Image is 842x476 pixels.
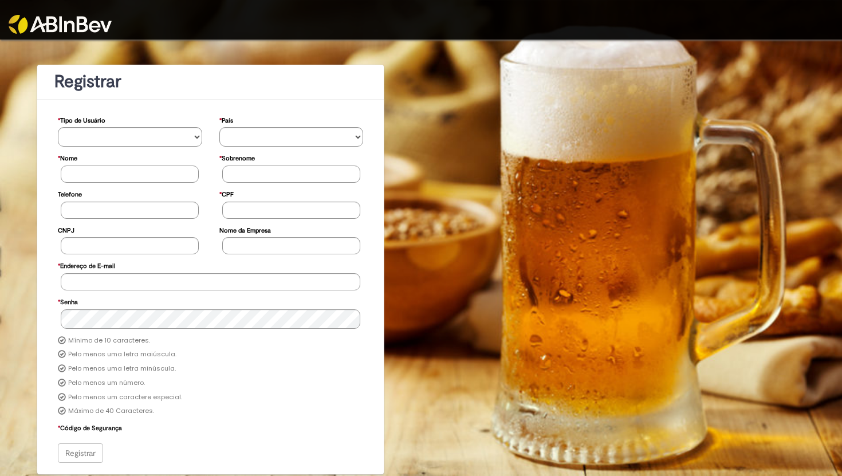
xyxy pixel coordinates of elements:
[54,72,367,91] h1: Registrar
[58,221,74,238] label: CNPJ
[68,393,182,402] label: Pelo menos um caractere especial.
[219,111,233,128] label: País
[219,221,271,238] label: Nome da Empresa
[219,149,255,166] label: Sobrenome
[68,407,154,416] label: Máximo de 40 Caracteres.
[219,185,234,202] label: CPF
[68,379,145,388] label: Pelo menos um número.
[68,336,150,345] label: Mínimo de 10 caracteres.
[58,185,82,202] label: Telefone
[68,350,176,359] label: Pelo menos uma letra maiúscula.
[58,293,78,309] label: Senha
[58,257,115,273] label: Endereço de E-mail
[58,111,105,128] label: Tipo de Usuário
[58,419,122,435] label: Código de Segurança
[9,15,112,34] img: ABInbev-white.png
[68,364,176,373] label: Pelo menos uma letra minúscula.
[58,149,77,166] label: Nome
